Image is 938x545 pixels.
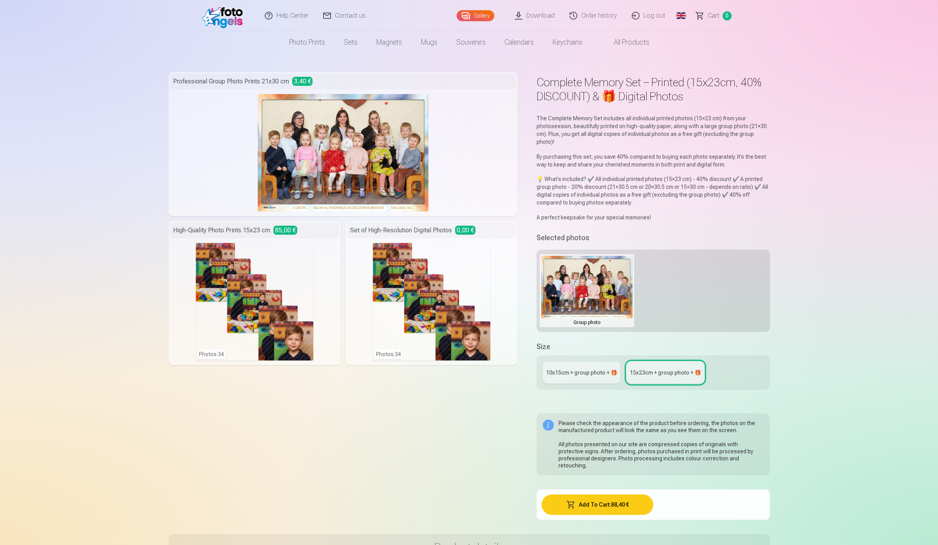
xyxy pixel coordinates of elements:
[273,226,297,235] span: 85,00 €
[558,420,763,469] div: Please check the appearance of the product before ordering, the photos on the manufactured produc...
[708,11,719,20] span: Сart
[367,31,412,53] a: Magnets
[457,10,494,21] a: Gallery
[537,214,770,221] p: A perfect keepsake for your special memories!
[546,369,617,377] div: 10x15сm + group photo + 🎁
[537,175,770,206] p: 💡 What’s included? ✔️ All individual printed photos (15×23 cm) - 40% discount ✔️ A printed group ...
[537,341,770,352] h5: Size
[537,114,770,146] p: The Complete Memory Set includes all individual printed photos (15×23 cm) from your photosession,...
[495,31,543,53] a: Calendars
[455,226,475,235] span: 0,00 €
[592,31,659,53] a: All products
[630,369,701,377] div: 15x23сm + group photo + 🎁
[627,362,704,384] a: 15x23сm + group photo + 🎁
[170,223,339,238] div: High-Quality Photo Prints 15x23 cm
[723,11,732,20] span: 0
[347,223,516,238] div: Set of High-Resolution Digital Photos
[170,74,517,89] div: Professional Group Photo Prints 21x30 cm
[334,31,367,53] a: Sets
[292,77,313,86] span: 3,40 €
[543,31,592,53] a: Keychains
[202,3,247,28] img: /fa1
[543,362,620,384] a: 10x15сm + group photo + 🎁
[537,75,770,103] h1: Complete Memory Set – Printed (15x23cm, 40% DISCOUNT) & 🎁 Digital Photos
[537,153,770,168] p: By purchasing this set, you save 40% compared to buying each photo separately. It’s the best way ...
[537,232,589,243] h5: Selected photos
[542,494,653,515] button: Add To Cart:88,40 €
[280,31,334,53] a: Photo prints
[412,31,447,53] a: Mugs
[447,31,495,53] a: Souvenirs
